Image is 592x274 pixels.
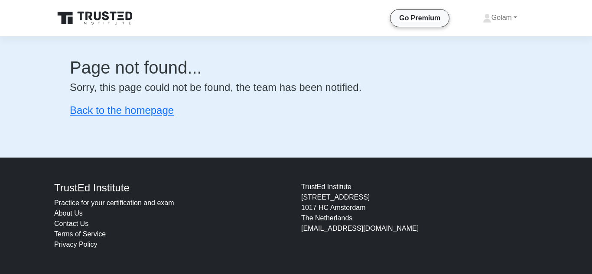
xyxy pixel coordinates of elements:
a: Contact Us [54,220,88,227]
div: TrustEd Institute [STREET_ADDRESS] 1017 HC Amsterdam The Netherlands [EMAIL_ADDRESS][DOMAIN_NAME] [296,182,543,250]
a: Golam [462,9,538,26]
h4: Sorry, this page could not be found, the team has been notified. [70,81,522,94]
h1: Page not found... [70,57,522,78]
a: Privacy Policy [54,241,98,248]
a: Terms of Service [54,230,106,238]
a: About Us [54,210,83,217]
a: Back to the homepage [70,104,174,116]
a: Practice for your certification and exam [54,199,174,206]
h4: TrustEd Institute [54,182,291,194]
a: Go Premium [394,13,446,23]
